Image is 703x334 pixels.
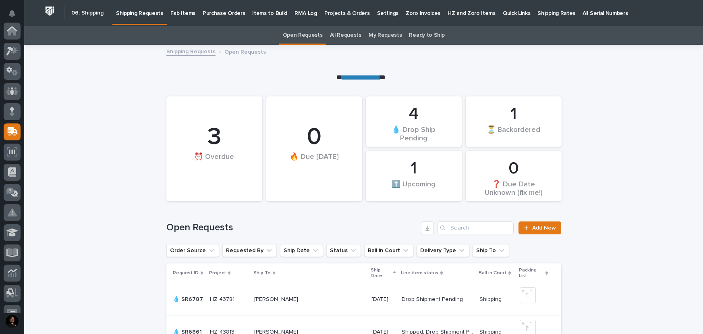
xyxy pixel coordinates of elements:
[224,47,266,56] p: Open Requests
[4,313,21,330] button: users-avatar
[42,4,57,19] img: Workspace Logo
[166,283,561,316] tr: 💧 SR6787💧 SR6787 HZ 43781HZ 43781 [PERSON_NAME][PERSON_NAME] [DATE]Drop Shipment PendingDrop Ship...
[173,269,199,278] p: Request ID
[254,294,300,303] p: [PERSON_NAME]
[10,10,21,23] div: Notifications
[479,180,548,196] div: ❓ Due Date Unknown (fix me!)
[166,244,219,257] button: Order Source
[532,225,556,231] span: Add New
[401,269,438,278] p: Line item status
[417,244,469,257] button: Delivery Type
[166,222,418,234] h1: Open Requests
[173,294,205,303] p: 💧 SR6787
[379,159,448,179] div: 1
[253,269,271,278] p: Ship To
[280,244,323,257] button: Ship Date
[479,125,548,142] div: ⏳ Backordered
[479,294,503,303] p: Shipping
[166,46,216,56] a: Shipping Requests
[379,180,448,196] div: ⬆️ Upcoming
[437,221,514,234] input: Search
[71,10,104,17] h2: 06. Shipping
[473,244,509,257] button: Ship To
[283,26,323,45] a: Open Requests
[479,159,548,179] div: 0
[479,269,506,278] p: Ball in Court
[519,266,543,281] p: Packing List
[371,296,395,303] p: [DATE]
[326,244,361,257] button: Status
[4,5,21,22] button: Notifications
[371,266,391,281] p: Ship Date
[379,104,448,124] div: 4
[280,123,348,152] div: 0
[330,26,361,45] a: All Requests
[402,294,465,303] p: Drop Shipment Pending
[280,152,348,178] div: 🔥 Due [DATE]
[210,294,236,303] p: HZ 43781
[409,26,444,45] a: Ready to Ship
[209,269,226,278] p: Project
[479,104,548,124] div: 1
[180,123,249,152] div: 3
[518,221,561,234] a: Add New
[180,152,249,178] div: ⏰ Overdue
[379,125,448,142] div: 💧 Drop Ship Pending
[369,26,402,45] a: My Requests
[222,244,277,257] button: Requested By
[364,244,413,257] button: Ball in Court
